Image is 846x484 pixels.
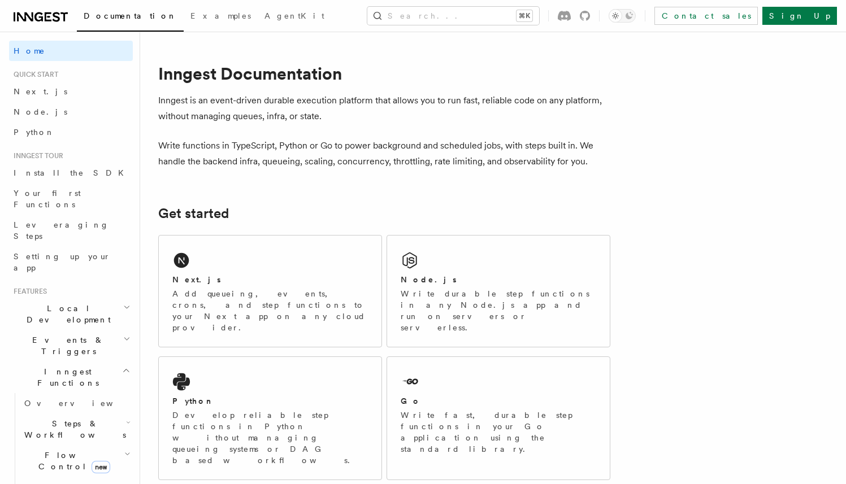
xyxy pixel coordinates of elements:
button: Search...⌘K [367,7,539,25]
span: Setting up your app [14,252,111,272]
a: Get started [158,206,229,221]
h1: Inngest Documentation [158,63,610,84]
span: Next.js [14,87,67,96]
kbd: ⌘K [517,10,532,21]
a: AgentKit [258,3,331,30]
a: GoWrite fast, durable step functions in your Go application using the standard library. [387,356,610,480]
h2: Next.js [172,274,221,285]
span: new [92,461,110,473]
span: Home [14,45,45,56]
span: Events & Triggers [9,334,123,357]
p: Write durable step functions in any Node.js app and run on servers or serverless. [401,288,596,333]
span: Examples [190,11,251,20]
h2: Python [172,395,214,407]
a: Your first Functions [9,183,133,215]
button: Toggle dark mode [609,9,636,23]
a: Overview [20,393,133,413]
button: Local Development [9,298,133,330]
a: Leveraging Steps [9,215,133,246]
button: Inngest Functions [9,361,133,393]
span: Install the SDK [14,168,131,177]
span: Python [14,128,55,137]
button: Flow Controlnew [20,445,133,477]
a: Documentation [77,3,184,32]
a: Sign Up [762,7,837,25]
a: Contact sales [654,7,758,25]
span: Local Development [9,303,123,325]
span: Leveraging Steps [14,220,109,241]
button: Steps & Workflows [20,413,133,445]
a: Next.jsAdd queueing, events, crons, and step functions to your Next app on any cloud provider. [158,235,382,347]
a: PythonDevelop reliable step functions in Python without managing queueing systems or DAG based wo... [158,356,382,480]
p: Inngest is an event-driven durable execution platform that allows you to run fast, reliable code ... [158,93,610,124]
a: Python [9,122,133,142]
span: Quick start [9,70,58,79]
a: Next.js [9,81,133,102]
a: Node.js [9,102,133,122]
span: Documentation [84,11,177,20]
button: Events & Triggers [9,330,133,361]
span: Overview [24,399,141,408]
span: Your first Functions [14,189,81,209]
a: Home [9,41,133,61]
a: Examples [184,3,258,30]
a: Node.jsWrite durable step functions in any Node.js app and run on servers or serverless. [387,235,610,347]
span: Inngest tour [9,151,63,160]
span: Features [9,287,47,296]
a: Install the SDK [9,163,133,183]
span: AgentKit [264,11,324,20]
p: Develop reliable step functions in Python without managing queueing systems or DAG based workflows. [172,409,368,466]
span: Node.js [14,107,67,116]
h2: Node.js [401,274,457,285]
h2: Go [401,395,421,407]
p: Write functions in TypeScript, Python or Go to power background and scheduled jobs, with steps bu... [158,138,610,169]
span: Inngest Functions [9,366,122,389]
span: Flow Control [20,450,124,472]
span: Steps & Workflows [20,418,126,441]
a: Setting up your app [9,246,133,278]
p: Add queueing, events, crons, and step functions to your Next app on any cloud provider. [172,288,368,333]
p: Write fast, durable step functions in your Go application using the standard library. [401,409,596,455]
